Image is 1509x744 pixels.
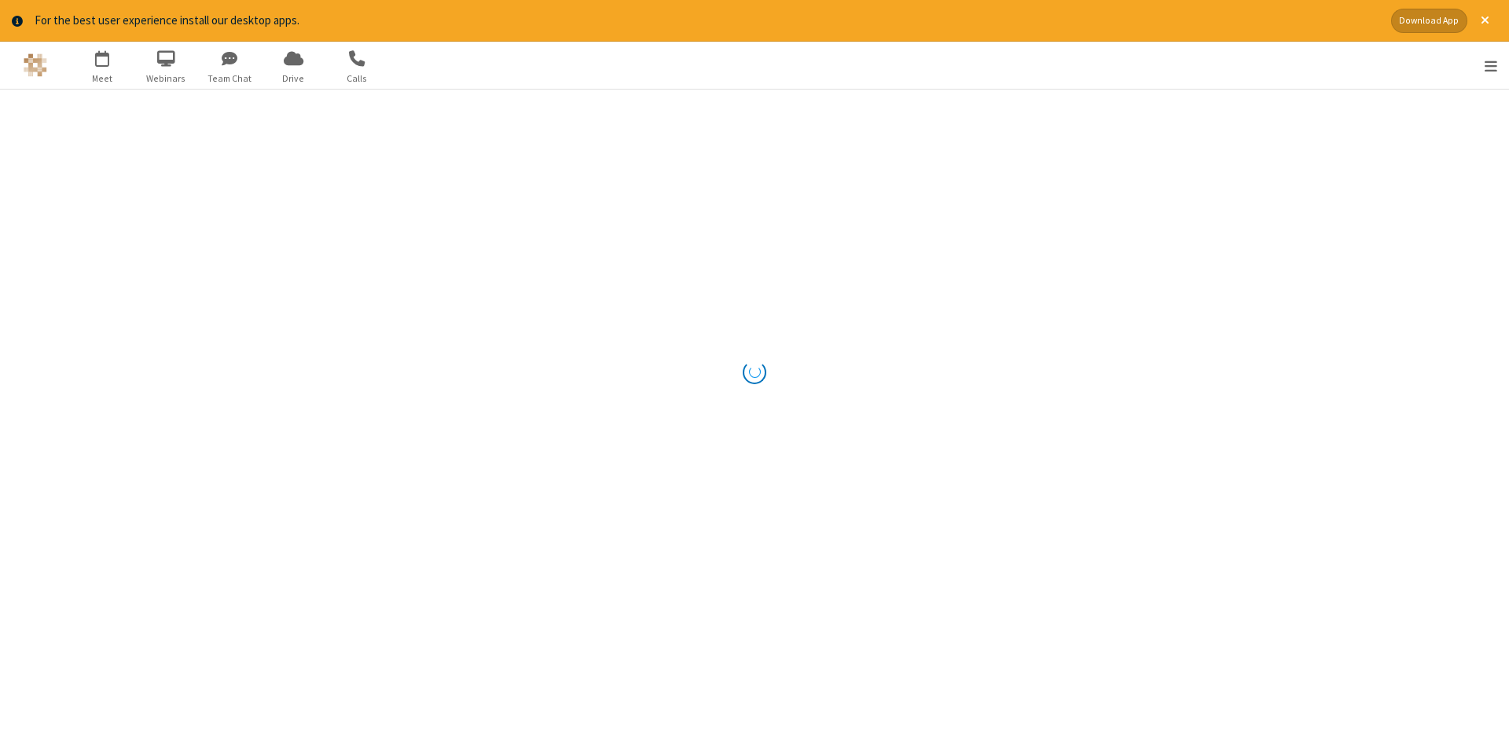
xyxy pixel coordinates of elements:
[200,71,259,86] span: Team Chat
[328,71,387,86] span: Calls
[1473,9,1497,33] button: Close alert
[35,12,1379,30] div: For the best user experience install our desktop apps.
[137,71,196,86] span: Webinars
[1391,9,1467,33] button: Download App
[264,71,323,86] span: Drive
[24,53,47,77] img: QA Selenium DO NOT DELETE OR CHANGE
[6,42,64,89] button: Logo
[1464,42,1509,89] div: Open menu
[73,71,132,86] span: Meet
